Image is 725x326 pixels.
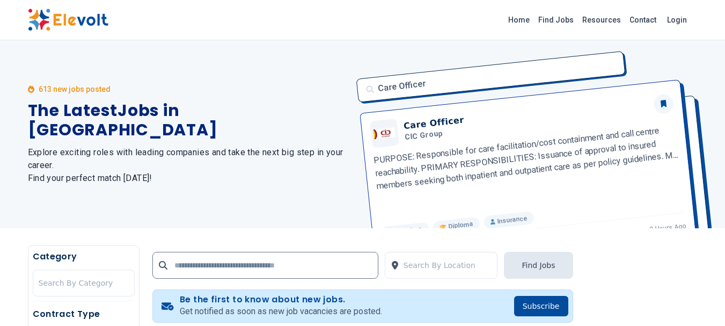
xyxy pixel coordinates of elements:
p: Get notified as soon as new job vacancies are posted. [180,305,382,318]
a: Home [504,11,534,28]
a: Login [661,9,693,31]
h5: Category [33,250,135,263]
h2: Explore exciting roles with leading companies and take the next big step in your career. Find you... [28,146,350,185]
h4: Be the first to know about new jobs. [180,294,382,305]
button: Find Jobs [504,252,573,279]
a: Resources [578,11,625,28]
h5: Contract Type [33,308,135,321]
a: Contact [625,11,661,28]
img: Elevolt [28,9,108,31]
h1: The Latest Jobs in [GEOGRAPHIC_DATA] [28,101,350,140]
button: Subscribe [514,296,568,316]
a: Find Jobs [534,11,578,28]
p: 613 new jobs posted [39,84,111,95]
